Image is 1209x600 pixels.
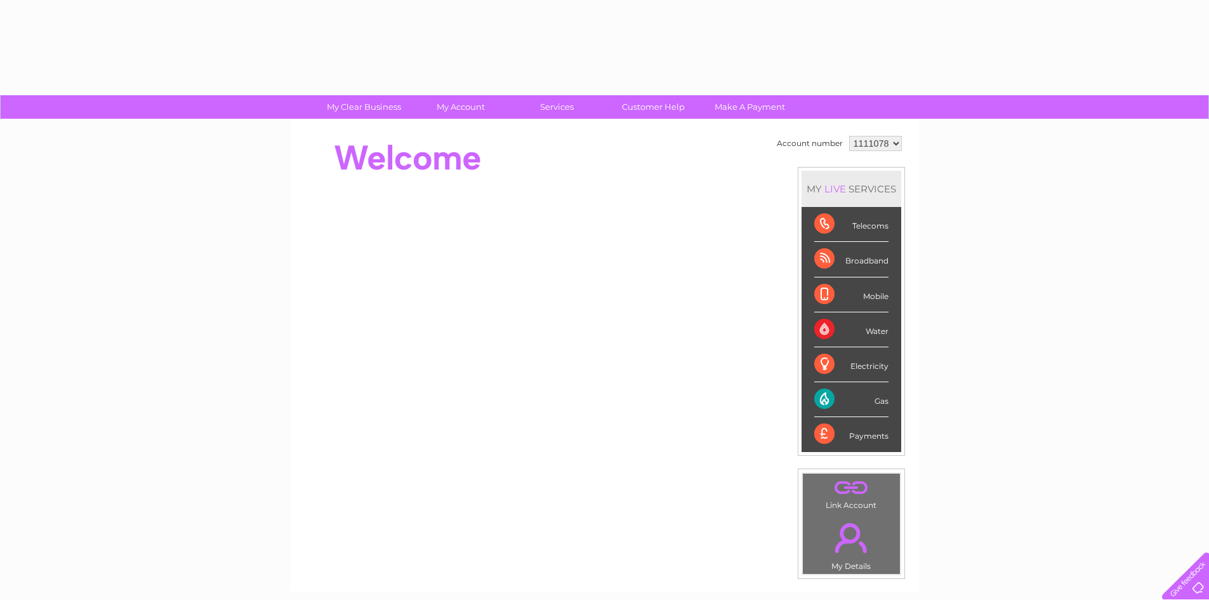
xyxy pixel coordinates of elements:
[802,512,901,575] td: My Details
[312,95,416,119] a: My Clear Business
[814,242,889,277] div: Broadband
[697,95,802,119] a: Make A Payment
[802,171,901,207] div: MY SERVICES
[814,277,889,312] div: Mobile
[814,207,889,242] div: Telecoms
[814,382,889,417] div: Gas
[814,417,889,451] div: Payments
[408,95,513,119] a: My Account
[802,473,901,513] td: Link Account
[822,183,849,195] div: LIVE
[505,95,609,119] a: Services
[774,133,846,154] td: Account number
[601,95,706,119] a: Customer Help
[814,347,889,382] div: Electricity
[806,477,897,499] a: .
[814,312,889,347] div: Water
[806,516,897,560] a: .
